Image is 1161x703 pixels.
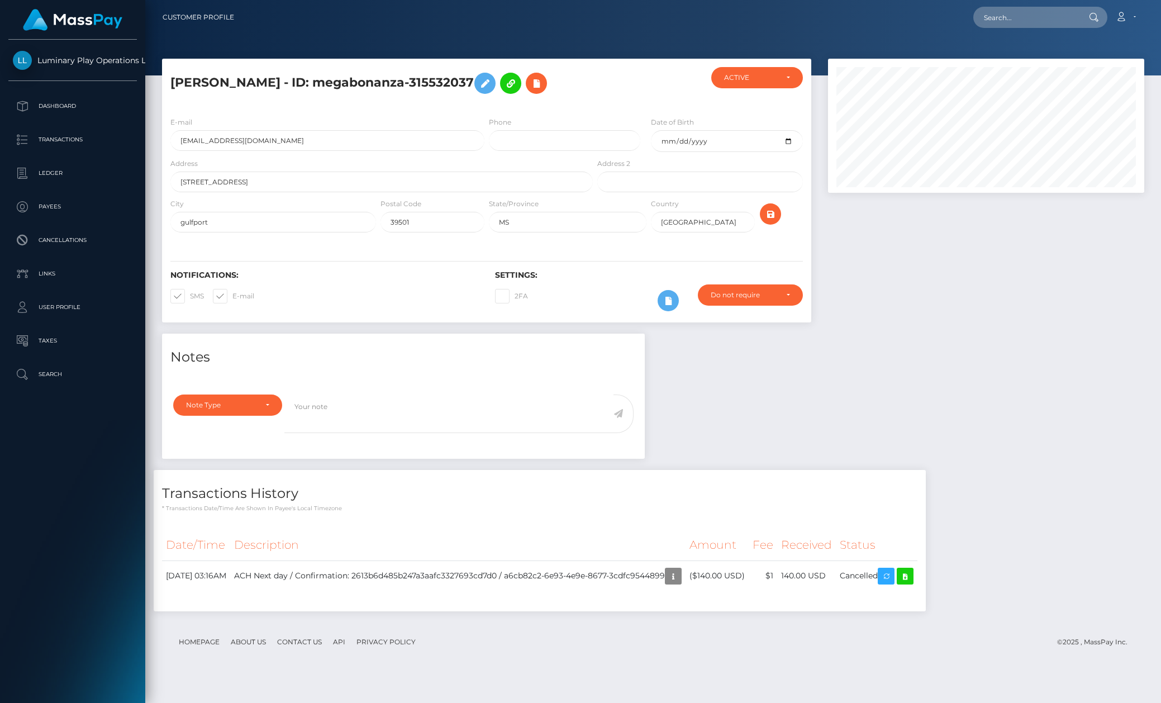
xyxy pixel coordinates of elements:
a: Ledger [8,159,137,187]
p: Cancellations [13,232,132,249]
td: Cancelled [836,560,917,591]
p: Links [13,265,132,282]
p: User Profile [13,299,132,316]
td: $1 [749,560,777,591]
h6: Settings: [495,270,803,280]
label: E-mail [170,117,192,127]
button: Note Type [173,395,282,416]
button: Do not require [698,284,803,306]
a: About Us [226,633,270,650]
p: * Transactions date/time are shown in payee's local timezone [162,504,917,512]
a: Dashboard [8,92,137,120]
a: User Profile [8,293,137,321]
label: State/Province [489,199,539,209]
p: Dashboard [13,98,132,115]
div: Note Type [186,401,256,410]
label: Phone [489,117,511,127]
th: Description [230,530,686,560]
label: Date of Birth [651,117,694,127]
label: Address 2 [597,159,630,169]
a: Cancellations [8,226,137,254]
input: Search... [973,7,1078,28]
h4: Notes [170,348,636,367]
label: Country [651,199,679,209]
label: SMS [170,289,204,303]
a: Payees [8,193,137,221]
label: City [170,199,184,209]
a: API [329,633,350,650]
h5: [PERSON_NAME] - ID: megabonanza-315532037 [170,67,587,99]
p: Transactions [13,131,132,148]
th: Status [836,530,917,560]
h6: Notifications: [170,270,478,280]
label: Postal Code [380,199,421,209]
a: Contact Us [273,633,326,650]
td: [DATE] 03:16AM [162,560,230,591]
td: ($140.00 USD) [686,560,749,591]
a: Transactions [8,126,137,154]
div: Do not require [711,291,777,300]
img: MassPay Logo [23,9,122,31]
button: ACTIVE [711,67,803,88]
img: Luminary Play Operations Limited [13,51,32,70]
p: Payees [13,198,132,215]
span: Luminary Play Operations Limited [8,55,137,65]
a: Search [8,360,137,388]
label: 2FA [495,289,528,303]
th: Fee [749,530,777,560]
th: Date/Time [162,530,230,560]
a: Privacy Policy [352,633,420,650]
label: E-mail [213,289,254,303]
a: Links [8,260,137,288]
a: Customer Profile [163,6,234,29]
th: Received [777,530,836,560]
a: Homepage [174,633,224,650]
h4: Transactions History [162,484,917,503]
td: 140.00 USD [777,560,836,591]
p: Taxes [13,332,132,349]
th: Amount [686,530,749,560]
div: ACTIVE [724,73,777,82]
label: Address [170,159,198,169]
a: Taxes [8,327,137,355]
td: ACH Next day / Confirmation: 2613b6d485b247a3aafc3327693cd7d0 / a6cb82c2-6e93-4e9e-8677-3cdfc9544899 [230,560,686,591]
p: Ledger [13,165,132,182]
p: Search [13,366,132,383]
div: © 2025 , MassPay Inc. [1057,636,1136,648]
